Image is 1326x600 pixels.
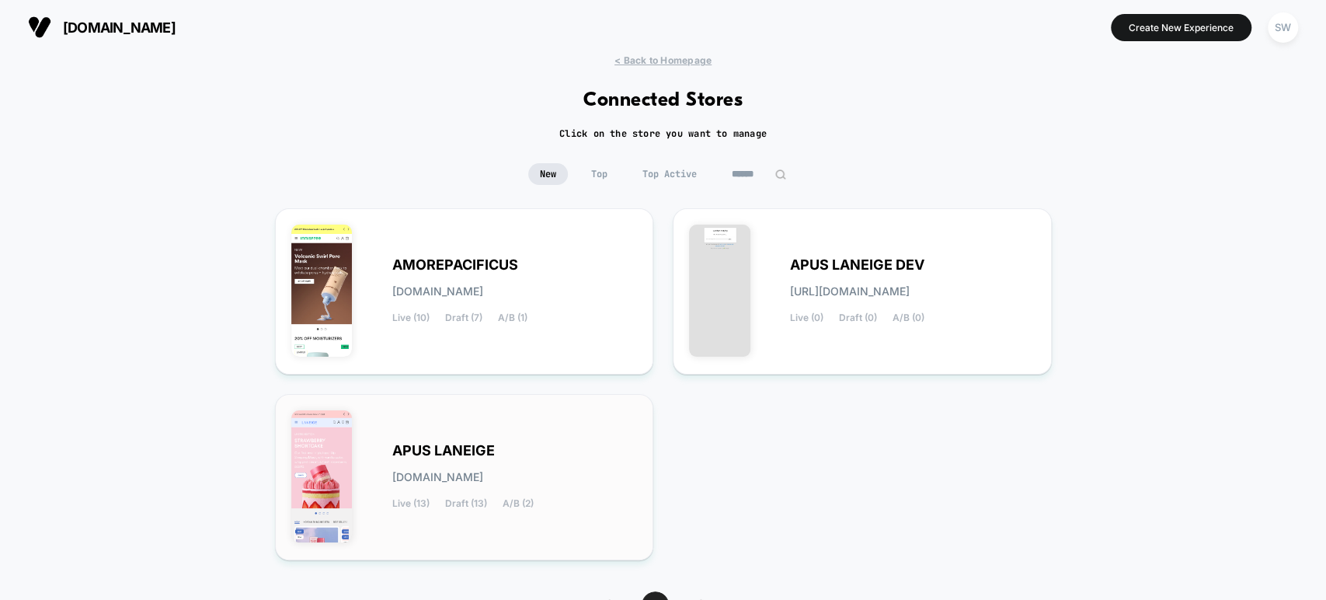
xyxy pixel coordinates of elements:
[392,286,483,297] span: [DOMAIN_NAME]
[559,127,767,140] h2: Click on the store you want to manage
[583,89,743,112] h1: Connected Stores
[291,410,353,542] img: APUS_LANEIGE
[392,445,495,456] span: APUS LANEIGE
[498,312,527,323] span: A/B (1)
[614,54,712,66] span: < Back to Homepage
[774,169,786,180] img: edit
[503,498,534,509] span: A/B (2)
[63,19,176,36] span: [DOMAIN_NAME]
[1263,12,1303,44] button: SW
[445,312,482,323] span: Draft (7)
[790,260,924,270] span: APUS LANEIGE DEV
[579,163,619,185] span: Top
[893,312,924,323] span: A/B (0)
[839,312,877,323] span: Draft (0)
[689,225,750,357] img: APUS_LANEIGE_DEV
[1111,14,1251,41] button: Create New Experience
[790,312,823,323] span: Live (0)
[528,163,568,185] span: New
[1268,12,1298,43] div: SW
[790,286,910,297] span: [URL][DOMAIN_NAME]
[392,472,483,483] span: [DOMAIN_NAME]
[28,16,51,39] img: Visually logo
[392,312,430,323] span: Live (10)
[445,498,487,509] span: Draft (13)
[392,498,430,509] span: Live (13)
[631,163,708,185] span: Top Active
[291,225,353,357] img: AMOREPACIFICUS
[392,260,518,270] span: AMOREPACIFICUS
[23,15,180,40] button: [DOMAIN_NAME]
